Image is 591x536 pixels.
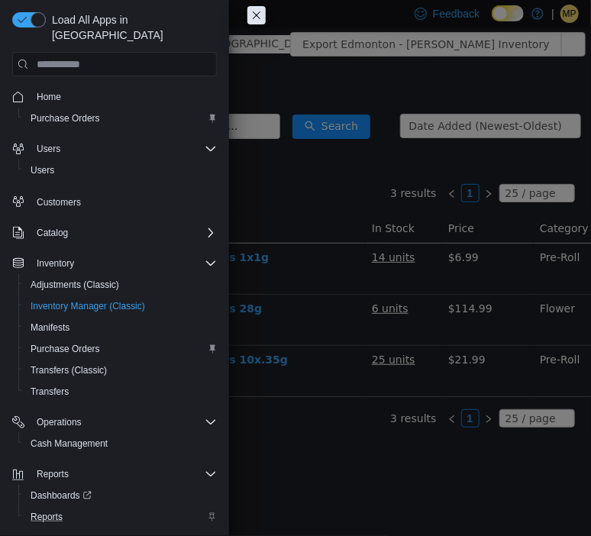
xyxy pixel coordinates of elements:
[561,5,586,30] button: icon: ellipsis
[292,88,370,112] button: icon: searchSearch
[24,297,151,315] a: Inventory Manager (Classic)
[37,227,68,239] span: Catalog
[31,321,69,334] span: Manifests
[24,161,217,179] span: Users
[31,279,119,291] span: Adjustments (Classic)
[24,109,106,128] a: Purchase Orders
[18,47,192,72] span: Inventory Manager
[97,276,262,288] a: Spinach - GMO Cookies 28g
[31,254,217,273] span: Inventory
[31,193,87,211] a: Customers
[97,292,150,304] span: 73TMNLJY
[97,241,153,253] span: ERKT22VN
[31,300,145,312] span: Inventory Manager (Classic)
[390,383,436,401] li: 3 results
[24,383,75,401] a: Transfers
[31,224,217,242] span: Catalog
[24,508,69,526] a: Reports
[6,412,223,433] button: Operations
[480,157,498,176] li: Next Page
[290,5,562,30] button: Export Edmonton - [PERSON_NAME] Inventory
[37,257,74,270] span: Inventory
[443,157,461,176] li: Previous Page
[484,388,493,397] i: icon: right
[461,383,480,401] li: 1
[31,438,108,450] span: Cash Management
[462,383,479,400] a: 1
[24,161,60,179] a: Users
[247,6,266,24] button: Close this dialog
[31,87,217,106] span: Home
[18,108,223,129] button: Purchase Orders
[18,360,223,381] button: Transfers (Classic)
[31,112,100,124] span: Purchase Orders
[24,361,217,379] span: Transfers (Classic)
[372,224,415,237] u: 14 units
[480,383,498,401] li: Next Page
[24,318,76,337] a: Manifests
[31,254,80,273] button: Inventory
[31,413,217,431] span: Operations
[24,361,113,379] a: Transfers (Classic)
[37,468,69,480] span: Reports
[31,465,217,483] span: Reports
[18,295,223,317] button: Inventory Manager (Classic)
[31,511,63,523] span: Reports
[173,92,242,107] span: All Categories
[31,140,66,158] button: Users
[18,274,223,295] button: Adjustments (Classic)
[18,506,223,528] button: Reports
[462,158,479,175] a: 1
[5,12,15,22] i: icon: shop
[448,327,486,339] span: $21.99
[24,508,217,526] span: Reports
[505,158,556,175] div: 25 / page
[18,433,223,454] button: Cash Management
[6,463,223,485] button: Reports
[559,387,568,398] i: icon: down
[37,143,60,155] span: Users
[448,224,479,237] span: $6.99
[6,222,223,244] button: Catalog
[24,297,217,315] span: Inventory Manager (Classic)
[31,224,74,242] button: Catalog
[24,318,217,337] span: Manifests
[24,340,106,358] a: Purchase Orders
[447,388,457,397] i: icon: left
[18,317,223,338] button: Manifests
[372,276,409,288] u: 6 units
[123,11,126,23] span: /
[443,383,461,401] li: Previous Page
[409,88,562,111] div: Date Added (Newest-Oldest)
[47,223,85,261] img: Spinach - GMO Cookies 1x1g hero shot
[24,486,217,505] span: Dashboards
[37,91,61,103] span: Home
[563,95,572,105] i: icon: down
[31,489,92,502] span: Dashboards
[31,88,67,106] a: Home
[447,163,457,172] i: icon: left
[24,434,114,453] a: Cash Management
[559,162,568,173] i: icon: down
[24,109,217,128] span: Purchase Orders
[18,381,223,402] button: Transfers
[6,190,223,212] button: Customers
[24,276,217,294] span: Adjustments (Classic)
[484,163,493,172] i: icon: right
[18,160,223,181] button: Users
[22,124,133,136] span: Show Out of Stock
[24,486,98,505] a: Dashboards
[97,224,269,237] a: Spinach - GMO Cookies 1x1g
[372,327,415,339] u: 25 units
[24,434,217,453] span: Cash Management
[37,416,82,428] span: Operations
[24,383,217,401] span: Transfers
[6,86,223,108] button: Home
[6,253,223,274] button: Inventory
[31,364,107,376] span: Transfers (Classic)
[31,386,69,398] span: Transfers
[372,195,415,208] span: In Stock
[461,157,480,176] li: 1
[24,276,125,294] a: Adjustments (Classic)
[24,340,217,358] span: Purchase Orders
